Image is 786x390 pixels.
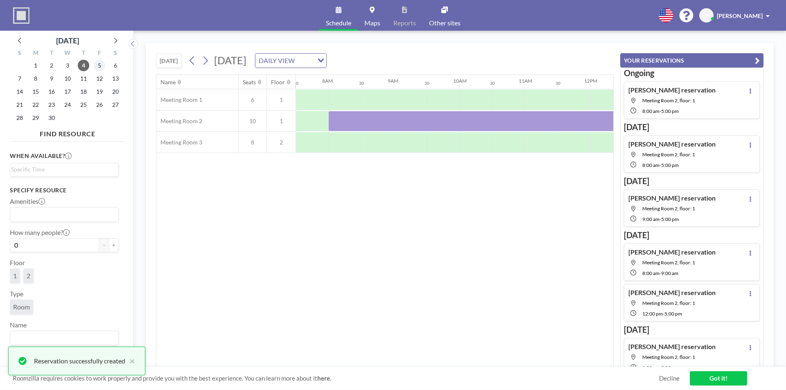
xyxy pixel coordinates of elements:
[110,86,121,97] span: Saturday, September 20, 2025
[11,209,114,220] input: Search for option
[94,86,105,97] span: Friday, September 19, 2025
[13,374,659,382] span: Roomzilla requires cookies to work properly and provide you with the best experience. You can lea...
[46,60,57,71] span: Tuesday, September 2, 2025
[624,325,760,335] h3: [DATE]
[660,270,661,276] span: -
[717,12,763,19] span: [PERSON_NAME]
[94,99,105,110] span: Friday, September 26, 2025
[14,99,25,110] span: Sunday, September 21, 2025
[267,96,296,104] span: 1
[322,78,333,84] div: 8AM
[661,365,679,371] span: 5:00 PM
[10,126,125,138] h4: FIND RESOURCE
[78,86,89,97] span: Thursday, September 18, 2025
[30,86,41,97] span: Monday, September 15, 2025
[364,20,380,26] span: Maps
[46,99,57,110] span: Tuesday, September 23, 2025
[10,163,118,176] div: Search for option
[661,108,679,114] span: 5:00 PM
[30,60,41,71] span: Monday, September 1, 2025
[62,86,73,97] span: Wednesday, September 17, 2025
[30,112,41,124] span: Monday, September 29, 2025
[99,238,109,252] button: -
[62,73,73,84] span: Wednesday, September 10, 2025
[75,48,91,59] div: T
[78,73,89,84] span: Thursday, September 11, 2025
[294,81,298,86] div: 30
[78,99,89,110] span: Thursday, September 25, 2025
[10,187,119,194] h3: Specify resource
[10,259,25,267] label: Floor
[94,73,105,84] span: Friday, September 12, 2025
[661,162,679,168] span: 5:00 PM
[453,78,467,84] div: 10AM
[30,99,41,110] span: Monday, September 22, 2025
[624,176,760,186] h3: [DATE]
[271,79,285,86] div: Floor
[62,99,73,110] span: Wednesday, September 24, 2025
[624,230,760,240] h3: [DATE]
[257,55,296,66] span: DAILY VIEW
[214,54,246,66] span: [DATE]
[13,303,30,311] span: Room
[628,343,716,351] h4: [PERSON_NAME] reservation
[30,73,41,84] span: Monday, September 8, 2025
[628,140,716,148] h4: [PERSON_NAME] reservation
[624,122,760,132] h3: [DATE]
[12,48,28,59] div: S
[10,331,118,345] div: Search for option
[326,20,351,26] span: Schedule
[125,356,135,366] button: close
[267,139,296,146] span: 2
[13,7,29,24] img: organization-logo
[243,79,256,86] div: Seats
[664,311,682,317] span: 5:00 PM
[78,60,89,71] span: Thursday, September 4, 2025
[393,20,416,26] span: Reports
[91,48,107,59] div: F
[642,205,695,212] span: Meeting Room 2, floor: 1
[13,272,17,280] span: 1
[10,228,70,237] label: How many people?
[388,78,398,84] div: 9AM
[14,112,25,124] span: Sunday, September 28, 2025
[255,54,326,68] div: Search for option
[660,365,661,371] span: -
[267,117,296,125] span: 1
[297,55,313,66] input: Search for option
[10,290,23,298] label: Type
[359,81,364,86] div: 30
[156,54,182,68] button: [DATE]
[661,216,679,222] span: 5:00 PM
[663,311,664,317] span: -
[642,300,695,306] span: Meeting Room 2, floor: 1
[620,53,763,68] button: YOUR RESERVATIONS
[642,354,695,360] span: Meeting Room 2, floor: 1
[642,162,660,168] span: 8:00 AM
[628,248,716,256] h4: [PERSON_NAME] reservation
[156,139,202,146] span: Meeting Room 3
[642,365,660,371] span: 9:00 AM
[239,139,267,146] span: 8
[425,81,429,86] div: 30
[60,48,76,59] div: W
[660,216,661,222] span: -
[429,20,461,26] span: Other sites
[660,162,661,168] span: -
[46,73,57,84] span: Tuesday, September 9, 2025
[46,112,57,124] span: Tuesday, September 30, 2025
[642,259,695,266] span: Meeting Room 2, floor: 1
[556,81,560,86] div: 30
[10,197,45,205] label: Amenities
[628,289,716,297] h4: [PERSON_NAME] reservation
[661,270,678,276] span: 9:00 AM
[642,311,663,317] span: 12:00 PM
[110,99,121,110] span: Saturday, September 27, 2025
[11,165,114,174] input: Search for option
[659,374,680,382] a: Decline
[28,48,44,59] div: M
[624,68,760,78] h3: Ongoing
[490,81,495,86] div: 30
[642,216,660,222] span: 9:00 AM
[14,73,25,84] span: Sunday, September 7, 2025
